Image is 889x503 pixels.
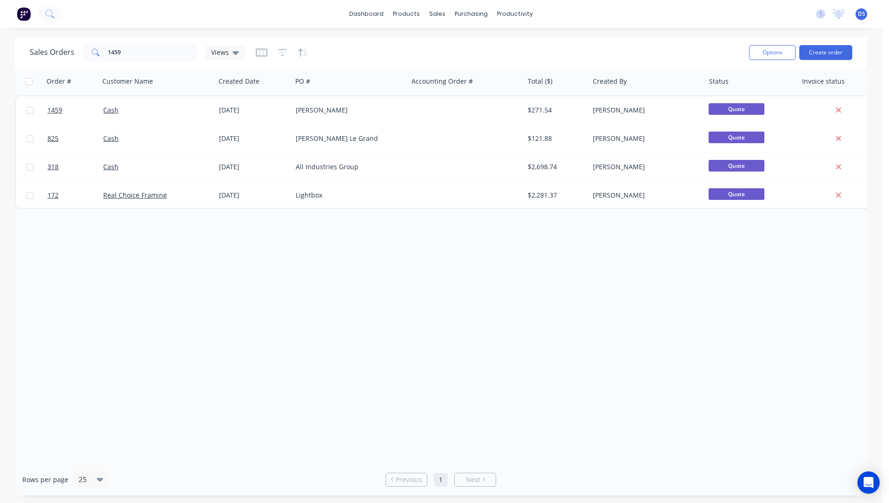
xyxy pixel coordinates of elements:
div: [DATE] [219,134,288,143]
a: 825 [47,125,103,152]
div: [PERSON_NAME] Le Grand [296,134,399,143]
span: Previous [396,475,422,484]
a: Previous page [386,475,427,484]
img: Factory [17,7,31,21]
span: Quote [709,103,764,115]
span: Views [211,47,229,57]
a: Real Choice Framing [103,191,167,199]
span: DS [858,10,865,18]
div: Customer Name [102,77,153,86]
a: dashboard [345,7,388,21]
h1: Sales Orders [30,48,74,57]
span: 825 [47,134,59,143]
div: Accounting Order # [411,77,473,86]
div: [DATE] [219,191,288,200]
a: Cash [103,162,119,171]
a: 1459 [47,96,103,124]
div: purchasing [450,7,492,21]
span: Rows per page [22,475,68,484]
div: [PERSON_NAME] [593,162,696,172]
a: 172 [47,181,103,209]
div: [PERSON_NAME] [593,134,696,143]
a: Cash [103,134,119,143]
div: Status [709,77,729,86]
div: Open Intercom Messenger [857,471,880,494]
div: [PERSON_NAME] [593,191,696,200]
div: $121.88 [528,134,582,143]
div: [DATE] [219,162,288,172]
ul: Pagination [382,473,500,487]
span: 172 [47,191,59,200]
div: All Industries Group [296,162,399,172]
a: Cash [103,106,119,114]
div: Total ($) [528,77,552,86]
span: 1459 [47,106,62,115]
div: products [388,7,425,21]
div: Created By [593,77,627,86]
div: sales [425,7,450,21]
div: Lightbox [296,191,399,200]
a: Page 1 is your current page [434,473,448,487]
button: Create order [799,45,852,60]
div: Created Date [219,77,259,86]
span: Next [466,475,480,484]
div: $2,698.74 [528,162,582,172]
div: $271.54 [528,106,582,115]
div: [PERSON_NAME] [296,106,399,115]
div: $2,281.37 [528,191,582,200]
span: Quote [709,188,764,200]
div: Order # [46,77,71,86]
span: Quote [709,132,764,143]
input: Search... [108,43,199,62]
div: [DATE] [219,106,288,115]
a: 318 [47,153,103,181]
div: Invoice status [802,77,845,86]
a: Next page [455,475,496,484]
span: Quote [709,160,764,172]
span: 318 [47,162,59,172]
button: Options [749,45,796,60]
div: [PERSON_NAME] [593,106,696,115]
div: PO # [295,77,310,86]
div: productivity [492,7,537,21]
